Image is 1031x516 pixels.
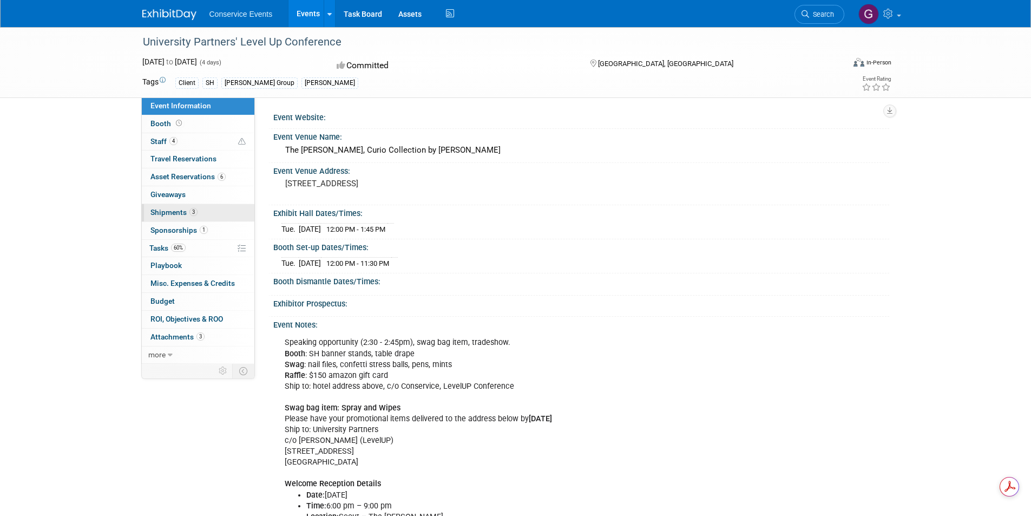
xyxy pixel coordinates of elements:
[285,479,381,488] b: Welcome Reception Details
[142,204,254,221] a: Shipments3
[142,293,254,310] a: Budget
[326,225,385,233] span: 12:00 PM - 1:45 PM
[142,329,254,346] a: Attachments3
[794,5,844,24] a: Search
[139,32,828,52] div: University Partners' Level Up Conference
[150,190,186,199] span: Giveaways
[299,258,321,269] td: [DATE]
[232,364,254,378] td: Toggle Event Tabs
[142,168,254,186] a: Asset Reservations6
[142,186,254,204] a: Giveaways
[142,347,254,364] a: more
[273,109,889,123] div: Event Website:
[200,226,208,234] span: 1
[301,77,358,89] div: [PERSON_NAME]
[273,296,889,309] div: Exhibitor Prospectus:
[142,97,254,115] a: Event Information
[866,58,891,67] div: In-Person
[196,332,205,341] span: 3
[306,501,763,512] li: 6:00 pm – 9:00 pm
[202,77,218,89] div: SH
[150,332,205,341] span: Attachments
[809,10,834,18] span: Search
[285,349,305,358] b: Booth
[209,10,273,18] span: Conservice Events
[165,57,175,66] span: to
[285,403,400,413] b: Swag bag item: Spray and Wipes
[333,56,573,75] div: Committed
[142,57,197,66] span: [DATE] [DATE]
[142,257,254,275] a: Playbook
[174,119,184,127] span: Booth not reserved yet
[142,222,254,239] a: Sponsorships1
[529,414,552,423] b: [DATE]
[221,77,298,89] div: [PERSON_NAME] Group
[858,4,879,24] img: Gayle Reese
[171,244,186,252] span: 60%
[150,137,178,146] span: Staff
[150,279,235,288] span: Misc. Expenses & Credits
[598,60,733,68] span: [GEOGRAPHIC_DATA], [GEOGRAPHIC_DATA]
[142,133,254,151] a: Staff4
[148,350,166,359] span: more
[862,76,891,82] div: Event Rating
[306,490,763,501] li: [DATE]
[150,315,223,323] span: ROI, Objectives & ROO
[150,261,182,270] span: Playbook
[273,205,889,219] div: Exhibit Hall Dates/Times:
[189,208,198,216] span: 3
[273,163,889,177] div: Event Venue Address:
[780,56,892,73] div: Event Format
[326,259,389,267] span: 12:00 PM - 11:30 PM
[175,77,199,89] div: Client
[149,244,186,252] span: Tasks
[273,129,889,142] div: Event Venue Name:
[142,115,254,133] a: Booth
[142,275,254,292] a: Misc. Expenses & Credits
[169,137,178,145] span: 4
[299,224,321,235] td: [DATE]
[273,273,889,287] div: Booth Dismantle Dates/Times:
[285,371,305,380] b: Raffle
[150,101,211,110] span: Event Information
[273,239,889,253] div: Booth Set-up Dates/Times:
[273,317,889,330] div: Event Notes:
[199,59,221,66] span: (4 days)
[285,360,304,369] b: Swag
[306,501,326,511] b: Time:
[281,258,299,269] td: Tue.
[142,151,254,168] a: Travel Reservations
[214,364,233,378] td: Personalize Event Tab Strip
[150,172,226,181] span: Asset Reservations
[238,137,246,147] span: Potential Scheduling Conflict -- at least one attendee is tagged in another overlapping event.
[285,179,518,188] pre: [STREET_ADDRESS]
[853,58,864,67] img: Format-Inperson.png
[142,9,196,20] img: ExhibitDay
[150,297,175,305] span: Budget
[142,76,166,89] td: Tags
[150,208,198,217] span: Shipments
[142,311,254,328] a: ROI, Objectives & ROO
[150,154,216,163] span: Travel Reservations
[150,226,208,234] span: Sponsorships
[306,491,325,500] b: Date:
[142,240,254,257] a: Tasks60%
[218,173,226,181] span: 6
[281,224,299,235] td: Tue.
[150,119,184,128] span: Booth
[281,142,881,159] div: The [PERSON_NAME], Curio Collection by [PERSON_NAME]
